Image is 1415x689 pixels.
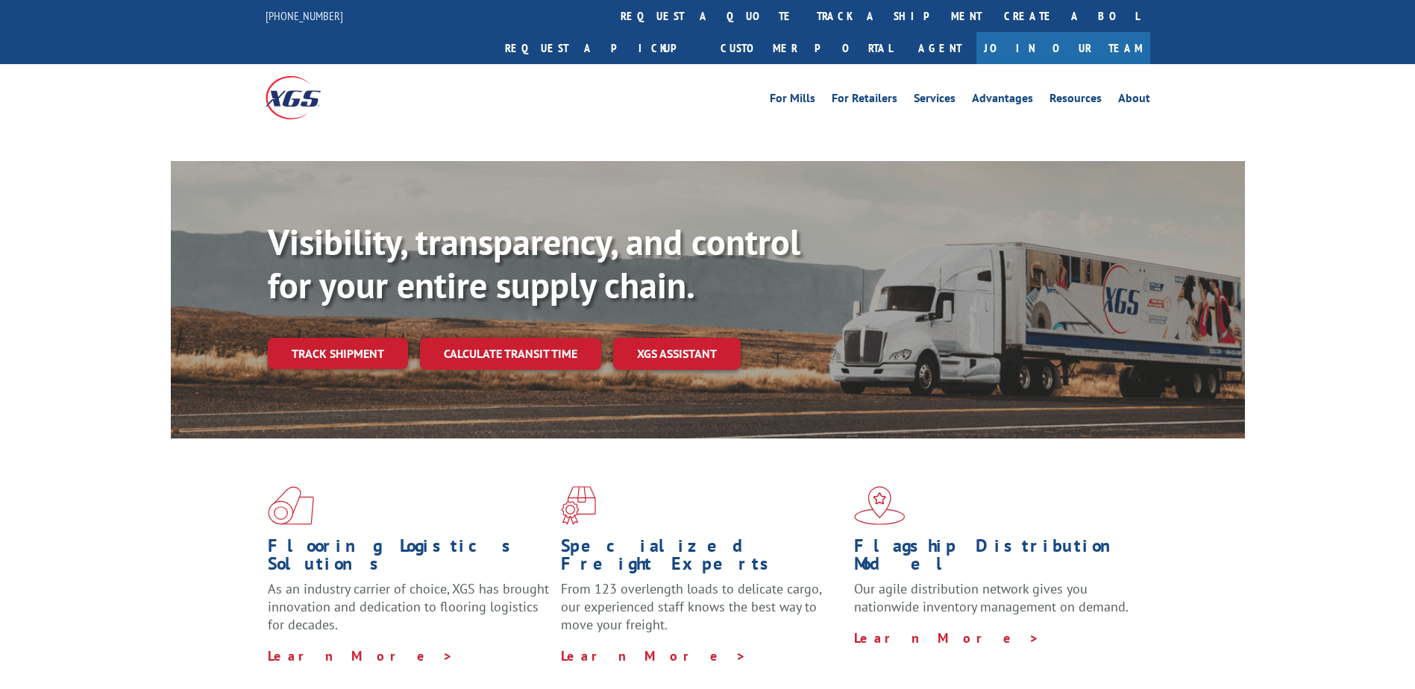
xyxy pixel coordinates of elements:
[268,486,314,525] img: xgs-icon-total-supply-chain-intelligence-red
[854,537,1136,580] h1: Flagship Distribution Model
[268,580,549,633] span: As an industry carrier of choice, XGS has brought innovation and dedication to flooring logistics...
[494,32,709,64] a: Request a pickup
[1118,92,1150,109] a: About
[832,92,897,109] a: For Retailers
[268,647,454,664] a: Learn More >
[268,537,550,580] h1: Flooring Logistics Solutions
[613,338,741,370] a: XGS ASSISTANT
[561,647,747,664] a: Learn More >
[561,537,843,580] h1: Specialized Freight Experts
[976,32,1150,64] a: Join Our Team
[854,580,1129,615] span: Our agile distribution network gives you nationwide inventory management on demand.
[914,92,956,109] a: Services
[420,338,601,370] a: Calculate transit time
[561,580,843,646] p: From 123 overlength loads to delicate cargo, our experienced staff knows the best way to move you...
[903,32,976,64] a: Agent
[1050,92,1102,109] a: Resources
[854,486,906,525] img: xgs-icon-flagship-distribution-model-red
[268,338,408,369] a: Track shipment
[561,486,596,525] img: xgs-icon-focused-on-flooring-red
[266,8,343,23] a: [PHONE_NUMBER]
[972,92,1033,109] a: Advantages
[854,629,1040,646] a: Learn More >
[268,218,800,308] b: Visibility, transparency, and control for your entire supply chain.
[770,92,815,109] a: For Mills
[709,32,903,64] a: Customer Portal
